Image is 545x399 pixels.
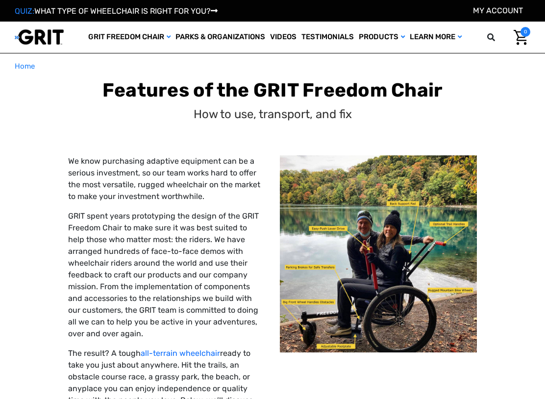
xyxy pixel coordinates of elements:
[356,22,407,53] a: Products
[194,105,352,123] p: How to use, transport, and fix
[173,22,268,53] a: Parks & Organizations
[407,22,464,53] a: Learn More
[268,22,299,53] a: Videos
[68,210,265,340] p: GRIT spent years prototyping the design of the GRIT Freedom Chair to make sure it was best suited...
[86,22,173,53] a: GRIT Freedom Chair
[501,27,506,48] input: Search
[280,155,477,352] img: Yellow text boxes with arrows pointing out features of GRIT Freedom Chair over photo of two adult...
[15,6,34,16] span: QUIZ:
[299,22,356,53] a: Testimonials
[141,349,220,358] a: all-terrain wheelchair
[102,79,443,101] b: Features of the GRIT Freedom Chair
[68,155,265,202] p: We know purchasing adaptive equipment can be a serious investment, so our team works hard to offe...
[473,6,523,15] a: Account
[514,30,528,45] img: Cart
[15,61,530,72] nav: Breadcrumb
[15,29,64,45] img: GRIT All-Terrain Wheelchair and Mobility Equipment
[506,27,530,48] a: Cart with 0 items
[15,62,35,71] span: Home
[15,61,35,72] a: Home
[15,6,218,16] a: QUIZ:WHAT TYPE OF WHEELCHAIR IS RIGHT FOR YOU?
[520,27,530,37] span: 0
